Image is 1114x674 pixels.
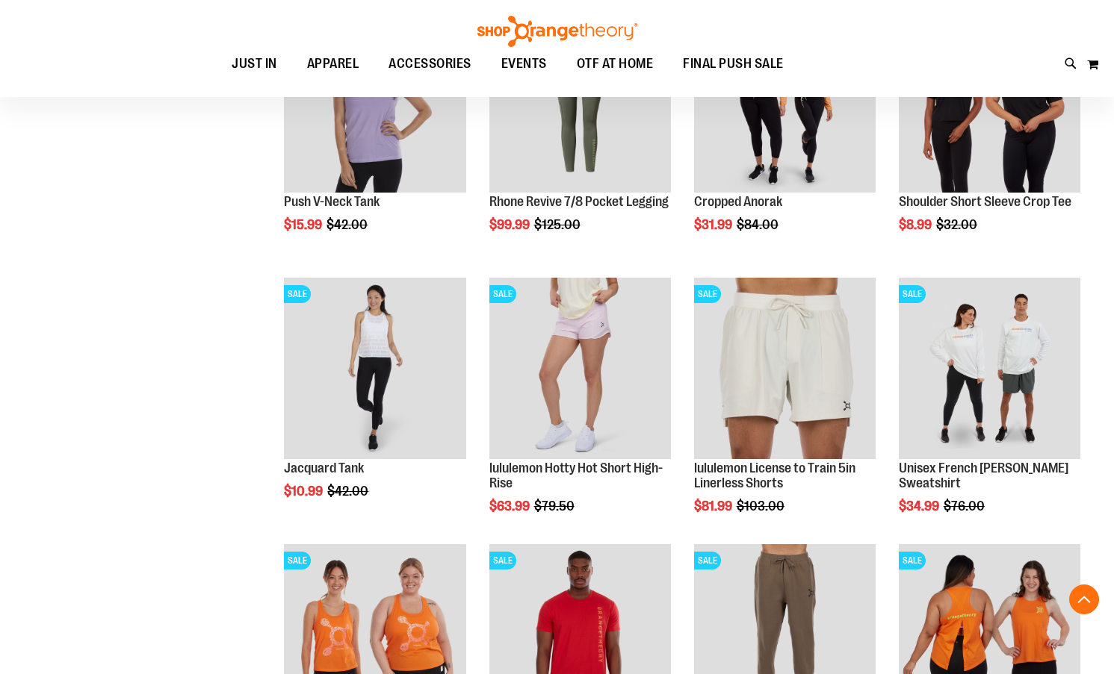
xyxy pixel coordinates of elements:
[1069,584,1099,614] button: Back To Top
[694,278,876,459] img: lululemon License to Train 5in Linerless Shorts
[389,47,471,81] span: ACCESSORIES
[501,47,547,81] span: EVENTS
[276,270,473,537] div: product
[276,4,473,270] div: product
[284,11,465,193] img: Product image for Push V-Neck Tank
[891,4,1088,270] div: product
[489,278,671,461] a: lululemon Hotty Hot Short High-RiseSALE
[899,194,1071,209] a: Shoulder Short Sleeve Crop Tee
[694,217,734,232] span: $31.99
[899,278,1080,459] img: Unisex French Terry Crewneck Sweatshirt primary image
[687,270,883,552] div: product
[899,278,1080,461] a: Unisex French Terry Crewneck Sweatshirt primary imageSALE
[737,499,787,514] span: $103.00
[936,217,980,232] span: $32.00
[489,278,671,459] img: lululemon Hotty Hot Short High-Rise
[232,47,277,81] span: JUST IN
[694,461,855,490] a: lululemon License to Train 5in Linerless Shorts
[284,461,364,475] a: Jacquard Tank
[217,47,292,81] a: JUST IN
[307,47,359,81] span: APPAREL
[284,552,311,570] span: SALE
[694,11,876,195] a: Cropped Anorak primary imageSALE
[694,285,721,303] span: SALE
[327,484,371,499] span: $42.00
[284,285,311,303] span: SALE
[694,194,782,209] a: Cropped Anorak
[694,499,734,514] span: $81.99
[489,499,532,514] span: $63.99
[374,47,486,81] a: ACCESSORIES
[899,11,1080,195] a: Product image for Shoulder Short Sleeve Crop TeeSALE
[683,47,784,81] span: FINAL PUSH SALE
[284,278,465,461] a: Front view of Jacquard TankSALE
[489,194,669,209] a: Rhone Revive 7/8 Pocket Legging
[891,270,1088,552] div: product
[489,285,516,303] span: SALE
[489,461,663,490] a: lululemon Hotty Hot Short High-Rise
[899,285,926,303] span: SALE
[899,217,934,232] span: $8.99
[327,217,370,232] span: $42.00
[899,461,1068,490] a: Unisex French [PERSON_NAME] Sweatshirt
[482,270,678,552] div: product
[284,217,324,232] span: $15.99
[562,47,669,81] a: OTF AT HOME
[694,11,876,193] img: Cropped Anorak primary image
[668,47,799,81] a: FINAL PUSH SALE
[944,499,987,514] span: $76.00
[534,499,577,514] span: $79.50
[899,552,926,570] span: SALE
[284,194,380,209] a: Push V-Neck Tank
[292,47,374,81] a: APPAREL
[475,16,640,47] img: Shop Orangetheory
[489,11,671,193] img: Rhone Revive 7/8 Pocket Legging
[577,47,654,81] span: OTF AT HOME
[534,217,583,232] span: $125.00
[489,217,532,232] span: $99.99
[489,552,516,570] span: SALE
[284,484,325,499] span: $10.99
[737,217,781,232] span: $84.00
[694,552,721,570] span: SALE
[694,278,876,461] a: lululemon License to Train 5in Linerless ShortsSALE
[284,278,465,459] img: Front view of Jacquard Tank
[687,4,883,270] div: product
[284,11,465,195] a: Product image for Push V-Neck TankSALE
[486,47,562,81] a: EVENTS
[899,11,1080,193] img: Product image for Shoulder Short Sleeve Crop Tee
[489,11,671,195] a: Rhone Revive 7/8 Pocket LeggingSALE
[899,499,941,514] span: $34.99
[482,4,678,270] div: product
